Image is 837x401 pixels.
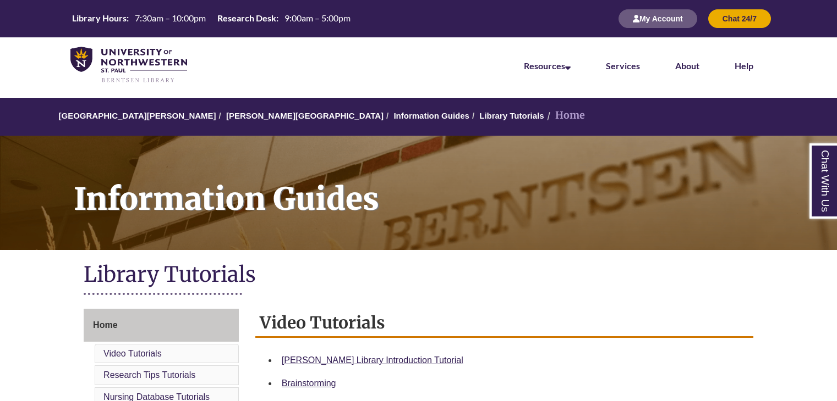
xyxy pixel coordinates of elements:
[58,111,216,120] a: [GEOGRAPHIC_DATA][PERSON_NAME]
[70,47,187,83] img: UNWSP Library Logo
[84,261,753,290] h1: Library Tutorials
[68,12,130,24] th: Library Hours:
[213,12,280,24] th: Research Desk:
[135,13,206,23] span: 7:30am – 10:00pm
[84,309,239,342] a: Home
[68,12,355,24] table: Hours Today
[544,108,585,124] li: Home
[606,60,640,71] a: Services
[255,309,753,338] h2: Video Tutorials
[282,355,463,365] a: [PERSON_NAME] Library Introduction Tutorial
[619,14,697,23] a: My Account
[708,9,771,28] button: Chat 24/7
[524,60,571,71] a: Resources
[735,60,753,71] a: Help
[619,9,697,28] button: My Account
[285,13,351,23] span: 9:00am – 5:00pm
[103,370,195,380] a: Research Tips Tutorials
[62,136,837,236] h1: Information Guides
[675,60,699,71] a: About
[68,12,355,25] a: Hours Today
[226,111,384,120] a: [PERSON_NAME][GEOGRAPHIC_DATA]
[479,111,544,120] a: Library Tutorials
[282,378,336,388] a: Brainstorming
[393,111,469,120] a: Information Guides
[708,14,771,23] a: Chat 24/7
[103,349,162,358] a: Video Tutorials
[93,320,117,330] span: Home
